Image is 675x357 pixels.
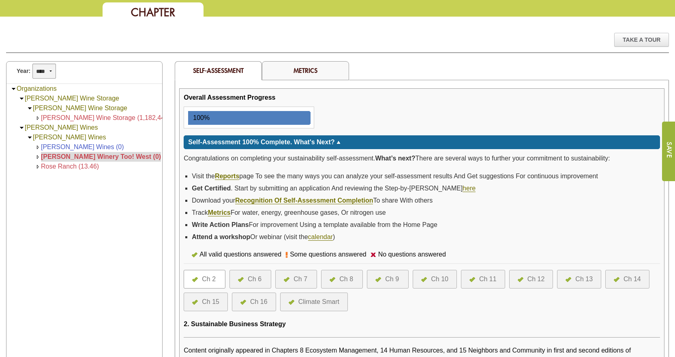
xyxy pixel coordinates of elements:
[330,277,335,282] img: icon-all-questions-answered.png
[298,297,339,307] div: Climate Smart
[192,231,660,243] li: Or webinar (visit the )
[192,221,249,228] strong: Write Action Plans
[192,233,250,240] strong: Attend a workshop
[469,277,475,282] img: icon-all-questions-answered.png
[131,5,175,19] span: Chapter
[288,250,371,259] div: Some questions answered
[614,277,619,282] img: icon-all-questions-answered.png
[566,274,593,284] a: Ch 13
[289,300,294,305] img: icon-all-questions-answered.png
[336,141,341,144] img: sort_arrow_up.gif
[371,252,376,257] img: icon-no-questions-answered.png
[188,139,334,145] span: Self-Assessment 100% Complete. What's Next?
[614,33,669,47] div: Take A Tour
[248,274,261,284] div: Ch 6
[192,170,660,182] li: Visit the page To see the many ways you can analyze your self-assessment results And Get suggesti...
[240,300,246,305] img: icon-all-questions-answered.png
[662,122,675,181] input: Submit
[575,274,593,284] div: Ch 13
[192,182,660,195] li: . Start by submitting an application And reviewing the Step-by-[PERSON_NAME]
[250,297,268,307] div: Ch 16
[385,274,399,284] div: Ch 9
[189,112,210,124] div: 100%
[339,274,353,284] div: Ch 8
[41,143,124,150] a: [PERSON_NAME] Wines (0)
[192,185,231,192] strong: Get Certified
[197,250,285,259] div: All valid questions answered
[376,250,450,259] div: No questions answered
[202,297,219,307] div: Ch 15
[192,297,219,307] a: Ch 15
[238,277,244,282] img: icon-all-questions-answered.png
[192,207,660,219] li: Track For water, energy, greenhouse gases, Or nitrogen use
[192,219,660,231] li: For improvement Using a template available from the Home Page
[19,96,25,102] img: Collapse Draxton Wine Storage
[375,274,400,284] a: Ch 9
[17,67,30,75] span: Year:
[235,197,373,204] a: Recognition Of Self-Assessment Completion
[41,163,99,170] a: Rose Ranch (13.46)
[25,124,98,131] a: [PERSON_NAME] Wines
[624,274,641,284] div: Ch 14
[421,277,427,282] img: icon-all-questions-answered.png
[469,274,497,284] a: Ch 11
[308,233,333,241] a: calendar
[184,93,275,103] div: Overall Assessment Progress
[192,277,198,282] img: icon-all-questions-answered.png
[41,114,180,121] a: [PERSON_NAME] Wine Storage (1,182,444.00)
[184,153,660,164] p: Congratulations on completing your sustainability self-assessment. There are several ways to furt...
[192,252,197,257] img: icon-all-questions-answered.png
[33,134,106,141] a: [PERSON_NAME] Wines
[614,274,641,284] a: Ch 14
[193,66,244,75] span: Self-Assessment
[463,185,476,192] a: here
[294,274,307,284] div: Ch 7
[238,274,263,284] a: Ch 6
[192,300,198,305] img: icon-all-questions-answered.png
[527,274,545,284] div: Ch 12
[289,297,339,307] a: Climate Smart
[11,86,17,92] img: Collapse Organizations
[184,135,660,149] div: Click for more or less content
[240,297,268,307] a: Ch 16
[518,277,523,282] img: icon-all-questions-answered.png
[215,173,239,180] a: Reports
[375,277,381,282] img: icon-all-questions-answered.png
[431,274,448,284] div: Ch 10
[421,274,448,284] a: Ch 10
[27,105,33,111] img: Collapse Draxton Wine Storage
[375,155,415,162] strong: What’s next?
[17,85,57,92] a: Organizations
[208,209,231,216] a: Metrics
[284,274,309,284] a: Ch 7
[566,277,571,282] img: icon-all-questions-answered.png
[41,153,161,160] a: [PERSON_NAME] Winery Too! West (0)
[284,277,289,282] img: icon-all-questions-answered.png
[518,274,545,284] a: Ch 12
[27,135,33,141] img: Collapse Draxton Wines
[202,274,216,284] div: Ch 2
[479,274,497,284] div: Ch 11
[25,95,119,102] a: [PERSON_NAME] Wine Storage
[33,105,127,111] a: [PERSON_NAME] Wine Storage
[19,125,25,131] img: Collapse Draxton Wines
[330,274,354,284] a: Ch 8
[192,195,660,207] li: Download your To share With others
[294,66,317,75] a: Metrics
[184,321,286,327] span: 2. Sustainable Business Strategy
[285,252,288,258] img: icon-some-questions-answered.png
